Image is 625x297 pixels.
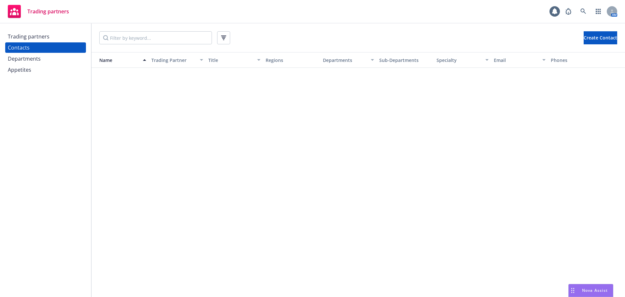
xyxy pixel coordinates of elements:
input: Filter by keyword... [99,31,212,44]
div: Email [494,57,539,64]
div: Specialty [437,57,481,64]
a: Contacts [5,42,86,53]
button: Phones [548,52,605,68]
button: Email [491,52,549,68]
button: Title [206,52,263,68]
span: Trading partners [27,9,69,14]
button: Name [91,52,149,68]
a: Appetites [5,65,86,75]
div: Trading Partner [151,57,196,64]
div: Trading partners [8,31,49,42]
button: Nova Assist [568,284,613,297]
div: Contacts [8,42,30,53]
div: Departments [323,57,367,64]
div: Phones [551,57,603,64]
a: Search [577,5,590,18]
button: Departments [320,52,377,68]
div: Departments [8,53,41,64]
div: Title [208,57,253,64]
button: Sub-Departments [377,52,434,68]
button: Specialty [434,52,491,68]
a: Report a Bug [562,5,575,18]
div: Name [94,57,139,64]
span: Create Contact [584,35,617,41]
button: Create Contact [584,31,617,44]
a: Trading partners [5,2,72,21]
button: Trading Partner [149,52,206,68]
span: Nova Assist [582,288,608,293]
a: Switch app [592,5,605,18]
a: Departments [5,53,86,64]
a: Trading partners [5,31,86,42]
div: Appetites [8,65,31,75]
div: Sub-Departments [379,57,431,64]
div: Regions [266,57,318,64]
div: Drag to move [569,284,577,297]
button: Regions [263,52,320,68]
